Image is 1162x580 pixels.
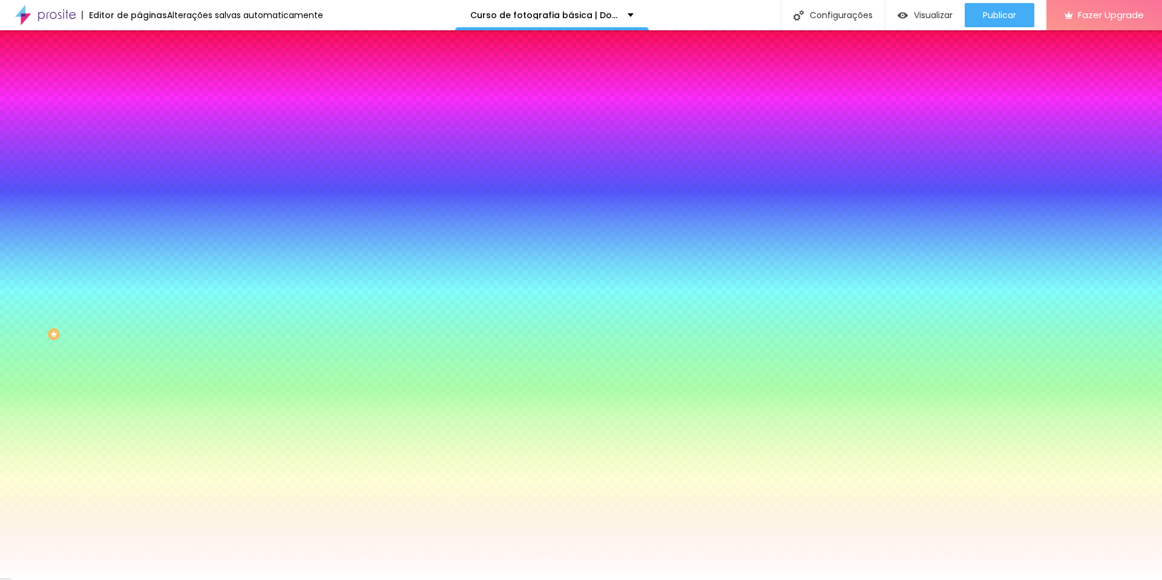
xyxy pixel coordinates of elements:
span: Fazer Upgrade [1078,10,1144,20]
span: Publicar [983,10,1016,20]
button: Visualizar [885,3,965,27]
div: Alterações salvas automaticamente [167,11,323,19]
img: view-1.svg [898,10,908,21]
p: Curso de fotografia básica | Do zero aos primeiros clientes [470,11,619,19]
span: Visualizar [914,10,953,20]
div: Editor de páginas [82,11,167,19]
button: Publicar [965,3,1034,27]
img: Icone [793,10,804,21]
